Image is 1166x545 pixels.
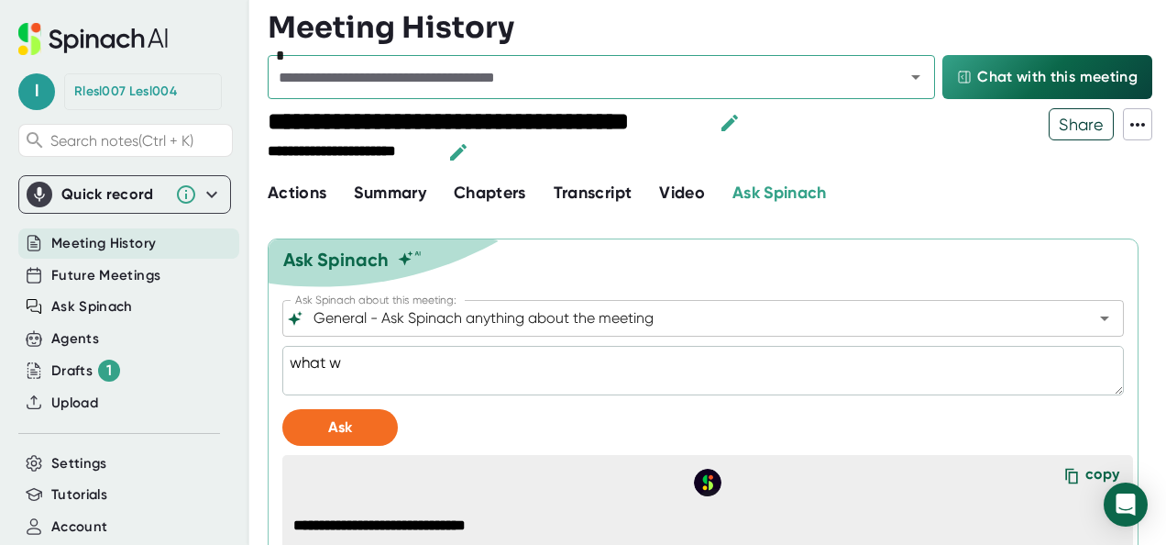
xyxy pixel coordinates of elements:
[50,132,227,150] span: Search notes (Ctrl + K)
[51,328,99,350] button: Agents
[51,360,120,382] button: Drafts 1
[51,453,107,474] button: Settings
[27,176,223,213] div: Quick record
[732,181,827,206] button: Ask Spinach
[659,181,705,206] button: Video
[454,181,526,206] button: Chapters
[732,183,827,203] span: Ask Spinach
[51,517,107,538] button: Account
[282,409,398,446] button: Ask
[942,55,1152,99] button: Chat with this meeting
[51,233,156,254] button: Meeting History
[1049,108,1114,140] button: Share
[554,181,632,206] button: Transcript
[51,360,120,382] div: Drafts
[51,484,107,506] button: Tutorials
[51,265,160,286] button: Future Meetings
[328,418,352,436] span: Ask
[268,10,514,45] h3: Meeting History
[310,306,1064,331] input: What can we do to help?
[354,183,425,203] span: Summary
[61,185,166,204] div: Quick record
[659,183,705,203] span: Video
[74,83,177,100] div: Rlesl007 Lesl004
[98,360,120,382] div: 1
[1085,465,1119,490] div: copy
[268,181,326,206] button: Actions
[268,183,326,203] span: Actions
[51,393,98,414] button: Upload
[354,181,425,206] button: Summary
[454,183,526,203] span: Chapters
[903,64,929,90] button: Open
[51,296,133,317] button: Ask Spinach
[282,346,1124,395] textarea: what w
[554,183,632,203] span: Transcript
[1050,108,1113,140] span: Share
[1092,306,1117,331] button: Open
[1104,483,1148,527] div: Open Intercom Messenger
[18,73,55,110] span: l
[283,249,389,271] div: Ask Spinach
[977,66,1138,88] span: Chat with this meeting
